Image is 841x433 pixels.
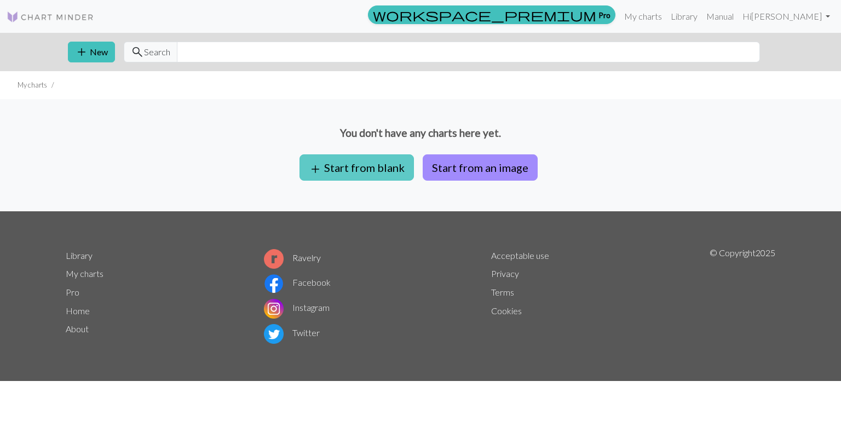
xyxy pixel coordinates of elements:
a: Facebook [264,277,331,287]
a: Manual [702,5,738,27]
a: Library [666,5,702,27]
a: Hi[PERSON_NAME] [738,5,834,27]
span: Search [144,45,170,59]
a: Acceptable use [491,250,549,261]
img: Facebook logo [264,274,284,293]
a: Home [66,305,90,316]
li: My charts [18,80,47,90]
button: Start from an image [423,154,538,181]
a: Twitter [264,327,320,338]
a: Pro [66,287,79,297]
span: search [131,44,144,60]
a: My charts [66,268,103,279]
a: About [66,324,89,334]
img: Logo [7,10,94,24]
span: workspace_premium [373,7,596,22]
span: add [75,44,88,60]
img: Ravelry logo [264,249,284,269]
span: add [309,161,322,177]
a: Terms [491,287,514,297]
button: New [68,42,115,62]
img: Instagram logo [264,299,284,319]
a: Pro [368,5,615,24]
a: Ravelry [264,252,321,263]
img: Twitter logo [264,324,284,344]
button: Start from blank [299,154,414,181]
a: Privacy [491,268,519,279]
a: My charts [620,5,666,27]
a: Library [66,250,93,261]
a: Instagram [264,302,330,313]
a: Cookies [491,305,522,316]
a: Start from an image [418,161,542,171]
p: © Copyright 2025 [710,246,775,346]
